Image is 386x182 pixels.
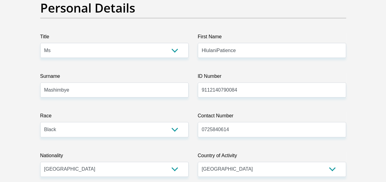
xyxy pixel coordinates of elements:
h2: Personal Details [40,1,346,15]
label: First Name [198,33,346,43]
label: Contact Number [198,112,346,122]
label: Country of Activity [198,152,346,162]
label: Surname [40,73,189,82]
label: ID Number [198,73,346,82]
input: Surname [40,82,189,97]
label: Title [40,33,189,43]
input: ID Number [198,82,346,97]
label: Race [40,112,189,122]
label: Nationality [40,152,189,162]
input: First Name [198,43,346,58]
input: Contact Number [198,122,346,137]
